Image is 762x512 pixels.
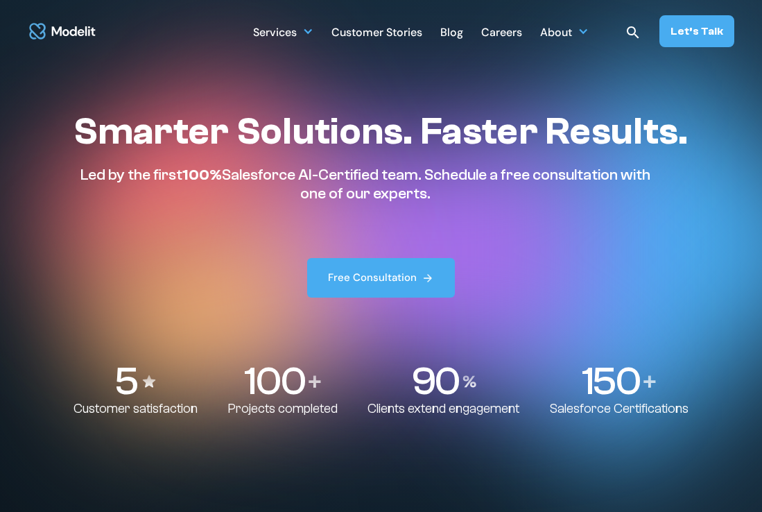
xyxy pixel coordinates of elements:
img: Plus [643,375,656,388]
a: Free Consultation [307,258,456,298]
p: Led by the first Salesforce AI-Certified team. Schedule a free consultation with one of our experts. [73,166,657,203]
p: Salesforce Certifications [550,401,689,417]
a: home [28,18,97,44]
a: Customer Stories [331,18,422,45]
div: Free Consultation [328,271,417,285]
a: Blog [440,18,463,45]
p: 5 [114,361,137,401]
div: About [540,18,589,45]
div: Services [253,18,313,45]
div: Services [253,20,297,47]
h1: Smarter Solutions. Faster Results. [73,109,688,155]
p: 100 [244,361,304,401]
div: Careers [481,20,522,47]
div: About [540,20,572,47]
p: Clients extend engagement [367,401,519,417]
div: Customer Stories [331,20,422,47]
img: Percentage [462,375,476,388]
p: Projects completed [228,401,338,417]
a: Careers [481,18,522,45]
p: 90 [411,361,458,401]
div: Let’s Talk [670,24,723,39]
img: arrow right [422,272,434,284]
div: Blog [440,20,463,47]
img: Stars [141,373,157,390]
span: 100% [182,166,222,184]
p: Customer satisfaction [73,401,198,417]
img: Plus [309,375,321,388]
img: modelit logo [28,18,97,44]
p: 150 [582,361,639,401]
a: Let’s Talk [659,15,734,47]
